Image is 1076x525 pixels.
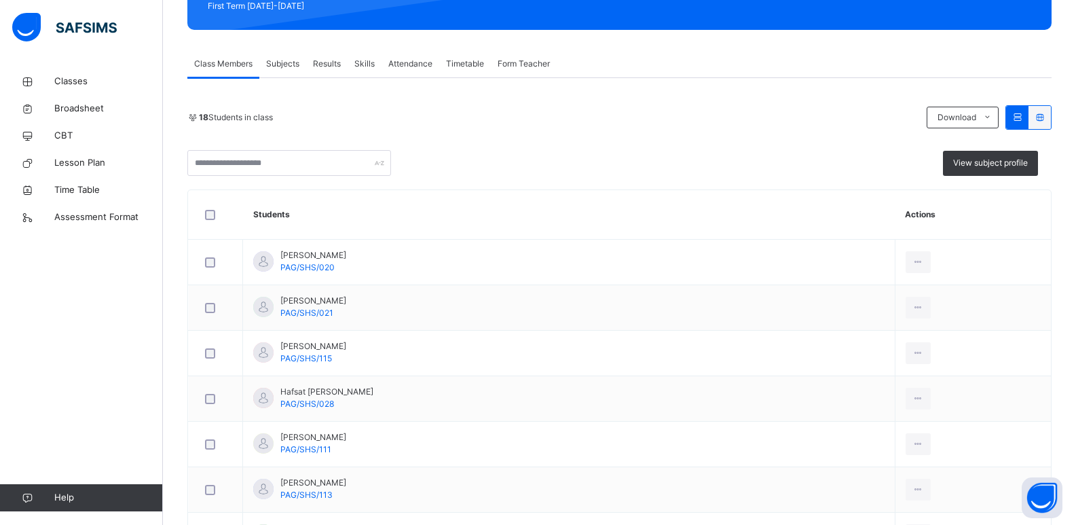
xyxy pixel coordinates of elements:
[266,58,299,70] span: Subjects
[498,58,550,70] span: Form Teacher
[280,340,346,352] span: [PERSON_NAME]
[243,190,895,240] th: Students
[199,111,273,124] span: Students in class
[280,249,346,261] span: [PERSON_NAME]
[280,444,331,454] span: PAG/SHS/111
[194,58,253,70] span: Class Members
[354,58,375,70] span: Skills
[280,490,333,500] span: PAG/SHS/113
[280,353,332,363] span: PAG/SHS/115
[313,58,341,70] span: Results
[54,156,163,170] span: Lesson Plan
[12,13,117,41] img: safsims
[895,190,1051,240] th: Actions
[280,477,346,489] span: [PERSON_NAME]
[938,111,976,124] span: Download
[54,491,162,505] span: Help
[953,157,1028,169] span: View subject profile
[280,386,373,398] span: Hafsat [PERSON_NAME]
[280,262,335,272] span: PAG/SHS/020
[54,75,163,88] span: Classes
[1022,477,1062,518] button: Open asap
[54,129,163,143] span: CBT
[388,58,432,70] span: Attendance
[280,399,334,409] span: PAG/SHS/028
[54,183,163,197] span: Time Table
[54,102,163,115] span: Broadsheet
[280,308,333,318] span: PAG/SHS/021
[54,211,163,224] span: Assessment Format
[280,431,346,443] span: [PERSON_NAME]
[446,58,484,70] span: Timetable
[280,295,346,307] span: [PERSON_NAME]
[199,112,208,122] b: 18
